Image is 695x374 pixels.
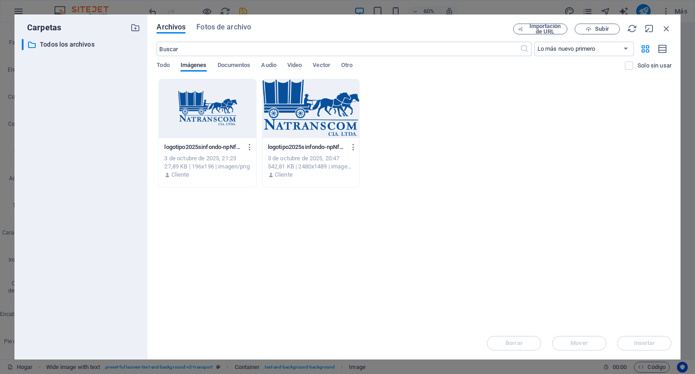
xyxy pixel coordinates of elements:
p: logotipo2025sinfondo-npNfP2Ge_WMx3yBA9lsQ1w-ZyXIqjVG-gBYAHJl8ADZvw.png [164,143,242,151]
font: Solo sin usar [638,62,671,69]
font: Carpetas [27,23,61,32]
font: Video [287,62,302,68]
font: Cliente [171,171,190,178]
font: 3 de octubre de 2025, 20:47 [268,155,340,162]
i: Crear nueva carpeta [130,23,140,33]
p: Muestra solo los archivos que no se usan en el sitio web. Los archivos añadidos durante esta sesi... [638,62,671,70]
font: logotipo2025sinfondo-npNfP2Ge_WMx3yBA9lsQ1w.gif [268,144,412,150]
font: Otro [341,62,352,68]
font: Imágenes [181,62,207,68]
font: Fotos de archivo [196,23,251,31]
font: Documentos [218,62,251,68]
input: Buscar [157,42,519,56]
button: Subir [575,24,620,34]
button: Importación de URL [513,24,567,34]
font: Cliente [275,171,293,178]
i: Cerca [662,24,671,34]
font: Audio [261,62,276,68]
font: 3 de octubre de 2025, 21:23 [164,155,236,162]
font: 542,81 KB | 2480x1489 | imagen/gif [268,163,360,170]
font: Vector [313,62,330,68]
div: 27,89 KB | 196x196 | imagen/png [164,163,250,171]
i: Minimizar [644,24,654,34]
font: Archivos [157,23,186,31]
font: Subir [595,25,609,32]
font: Importación de URL [529,23,561,35]
font: Todo [157,62,169,68]
p: logotipo2025sinfondo-npNfP2Ge_WMx3yBA9lsQ1w.gif [268,143,346,151]
div: 542,81 KB | 2480x1489 | imagen/gif [268,163,354,171]
font: logotipo2025sinfondo-npNfP2Ge_WMx3yBA9lsQ1w-ZyXIqjVG-gBYAHJl8ADZvw.png [164,144,385,150]
font: 27,89 KB | 196x196 | imagen/png [164,163,249,170]
i: Recargar [627,24,637,34]
font: Todos los archivos [40,41,95,48]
